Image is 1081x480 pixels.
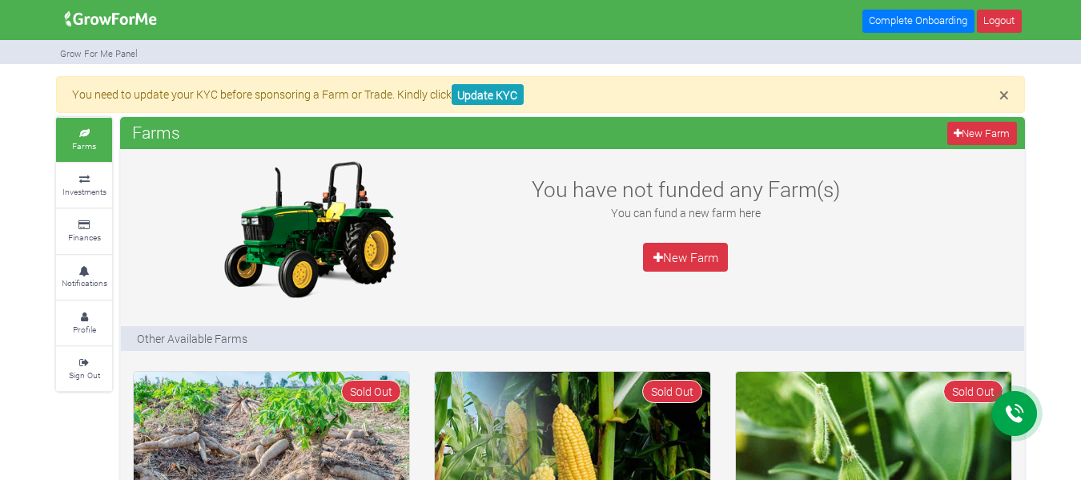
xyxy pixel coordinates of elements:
[452,84,524,106] a: Update KYC
[643,243,728,272] a: New Farm
[72,140,96,151] small: Farms
[947,122,1017,145] a: New Farm
[56,163,112,208] a: Investments
[341,380,401,403] span: Sold Out
[999,86,1009,104] button: Close
[60,47,138,59] small: Grow For Me Panel
[642,380,702,403] span: Sold Out
[62,277,107,288] small: Notifications
[68,232,101,243] small: Finances
[209,157,409,301] img: growforme image
[977,10,1022,33] a: Logout
[56,301,112,345] a: Profile
[56,209,112,253] a: Finances
[56,118,112,162] a: Farms
[137,330,247,347] p: Other Available Farms
[56,347,112,391] a: Sign Out
[72,86,1009,103] p: You need to update your KYC before sponsoring a Farm or Trade. Kindly click
[512,204,859,221] p: You can fund a new farm here
[59,3,163,35] img: growforme image
[56,256,112,300] a: Notifications
[512,176,859,202] h3: You have not funded any Farm(s)
[69,369,100,381] small: Sign Out
[128,116,184,148] span: Farms
[943,380,1003,403] span: Sold Out
[999,83,1009,107] span: ×
[62,186,106,197] small: Investments
[862,10,975,33] a: Complete Onboarding
[73,324,96,335] small: Profile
